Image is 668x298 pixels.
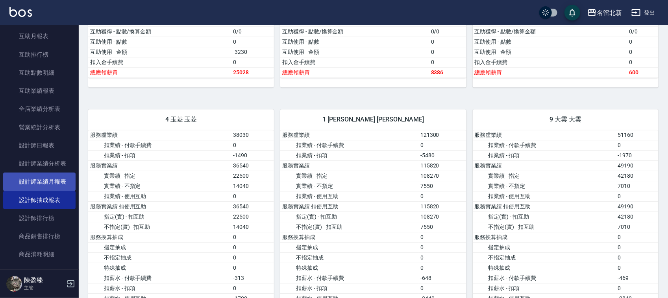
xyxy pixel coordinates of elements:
[280,57,429,67] td: 扣入金手續費
[418,181,466,191] td: 7550
[473,171,616,181] td: 實業績 - 指定
[231,47,274,57] td: -3230
[482,116,649,123] span: 9 大雲 大雲
[88,160,231,171] td: 服務實業績
[88,181,231,191] td: 實業績 - 不指定
[280,171,418,181] td: 實業績 - 指定
[3,264,76,282] a: 服務扣項明細表
[616,140,659,150] td: 0
[3,118,76,136] a: 營業統計分析表
[88,232,231,242] td: 服務換算抽成
[418,242,466,252] td: 0
[429,57,466,67] td: 0
[418,150,466,160] td: -5480
[418,273,466,283] td: -648
[418,160,466,171] td: 115820
[3,173,76,191] a: 設計師業績月報表
[418,263,466,273] td: 0
[616,252,659,263] td: 0
[616,273,659,283] td: -469
[231,283,274,293] td: 0
[616,283,659,293] td: 0
[280,232,418,242] td: 服務換算抽成
[280,47,429,57] td: 互助使用 - 金額
[231,37,274,47] td: 0
[418,252,466,263] td: 0
[88,283,231,293] td: 扣薪水 - 扣項
[280,212,418,222] td: 指定(實) - 扣互助
[280,201,418,212] td: 服務實業績 扣使用互助
[616,130,659,140] td: 51160
[473,252,616,263] td: 不指定抽成
[418,201,466,212] td: 115820
[3,27,76,45] a: 互助月報表
[418,232,466,242] td: 0
[290,116,457,123] span: 1 [PERSON_NAME] [PERSON_NAME]
[88,171,231,181] td: 實業績 - 指定
[231,273,274,283] td: -313
[584,5,625,21] button: 名留北新
[3,64,76,82] a: 互助點數明細
[616,222,659,232] td: 7010
[418,140,466,150] td: 0
[280,252,418,263] td: 不指定抽成
[231,171,274,181] td: 22500
[616,242,659,252] td: 0
[231,201,274,212] td: 36540
[88,26,231,37] td: 互助獲得 - 點數/換算金額
[280,150,418,160] td: 扣業績 - 扣項
[280,160,418,171] td: 服務實業績
[24,276,64,284] h5: 陳盈臻
[616,150,659,160] td: -1970
[3,46,76,64] a: 互助排行榜
[280,67,429,77] td: 總應領薪資
[88,273,231,283] td: 扣薪水 - 付款手續費
[3,209,76,227] a: 設計師排行榜
[616,181,659,191] td: 7010
[88,47,231,57] td: 互助使用 - 金額
[564,5,580,20] button: save
[3,155,76,173] a: 設計師業績分析表
[88,263,231,273] td: 特殊抽成
[418,212,466,222] td: 108270
[98,116,265,123] span: 4 玉菱 玉菱
[9,7,32,17] img: Logo
[88,67,231,77] td: 總應領薪資
[429,37,466,47] td: 0
[616,263,659,273] td: 0
[88,130,231,140] td: 服務虛業績
[473,283,616,293] td: 扣薪水 - 扣項
[280,222,418,232] td: 不指定(實) - 扣互助
[473,191,616,201] td: 扣業績 - 使用互助
[616,160,659,171] td: 49190
[473,232,616,242] td: 服務換算抽成
[88,191,231,201] td: 扣業績 - 使用互助
[6,276,22,292] img: Person
[231,242,274,252] td: 0
[231,150,274,160] td: -1490
[24,284,64,291] p: 主管
[429,26,466,37] td: 0/0
[627,57,659,67] td: 0
[280,26,429,37] td: 互助獲得 - 點數/換算金額
[3,82,76,100] a: 互助業績報表
[473,201,616,212] td: 服務實業績 扣使用互助
[88,252,231,263] td: 不指定抽成
[3,136,76,155] a: 設計師日報表
[88,57,231,67] td: 扣入金手續費
[231,130,274,140] td: 38030
[280,263,418,273] td: 特殊抽成
[418,130,466,140] td: 121300
[280,283,418,293] td: 扣薪水 - 扣項
[88,140,231,150] td: 扣業績 - 付款手續費
[231,191,274,201] td: 0
[3,245,76,263] a: 商品消耗明細
[231,222,274,232] td: 14040
[231,252,274,263] td: 0
[473,37,627,47] td: 互助使用 - 點數
[231,263,274,273] td: 0
[418,171,466,181] td: 108270
[231,181,274,191] td: 14040
[473,57,627,67] td: 扣入金手續費
[280,242,418,252] td: 指定抽成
